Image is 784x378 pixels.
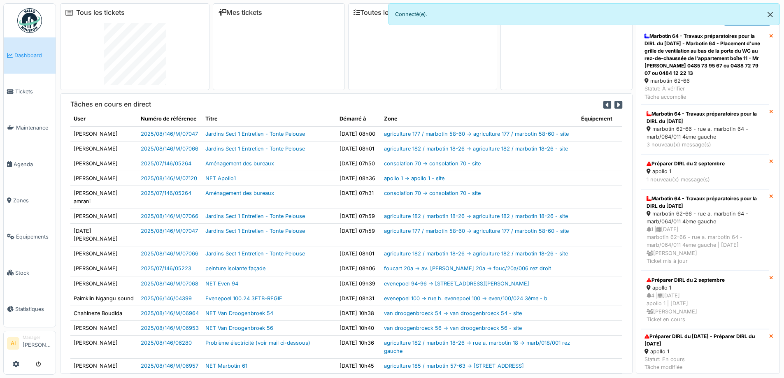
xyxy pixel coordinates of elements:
[384,160,481,167] a: consolation 70 -> consolation 70 - site
[16,233,52,241] span: Équipements
[70,141,137,156] td: [PERSON_NAME]
[578,111,622,126] th: Équipement
[70,336,137,358] td: [PERSON_NAME]
[205,325,273,331] a: NET Van Droogenbroek 56
[647,195,764,210] div: Marbotin 64 - Travaux préparatoires pour la DIRL du [DATE]
[336,126,381,141] td: [DATE] 08h00
[7,334,52,354] a: AI Manager[PERSON_NAME]
[74,116,86,122] span: translation missing: fr.shared.user
[384,190,481,196] a: consolation 70 -> consolation 70 - site
[141,281,198,287] a: 2025/08/146/M/07068
[384,295,547,301] a: evenepoel 100 -> rue h. evenepoel 100 -> even/100/024 3ème - b
[15,88,52,95] span: Tickets
[336,186,381,209] td: [DATE] 07h31
[70,156,137,171] td: [PERSON_NAME]
[336,171,381,186] td: [DATE] 08h36
[141,340,192,346] a: 2025/08/146/06280
[336,209,381,223] td: [DATE] 07h59
[384,310,522,316] a: van droogenbroeck 54 -> van droogenbroeck 54 - site
[336,276,381,291] td: [DATE] 09h39
[205,363,247,369] a: NET Marbotin 61
[384,325,522,331] a: van droogenbroeck 56 -> van droogenbroeck 56 - site
[70,186,137,209] td: [PERSON_NAME] amrani
[205,340,310,346] a: Problème électricité (voir mail ci-dessous)
[336,223,381,246] td: [DATE] 07h59
[141,175,197,181] a: 2025/08/146/M/07120
[388,3,780,25] div: Connecté(e).
[647,110,764,125] div: Marbotin 64 - Travaux préparatoires pour la DIRL du [DATE]
[17,8,42,33] img: Badge_color-CXgf-gQk.svg
[205,250,305,257] a: Jardins Sect 1 Entretien - Tonte Pelouse
[641,271,769,329] a: Préparer DIRL du 2 septembre apollo 1 4 |[DATE]apollo 1 | [DATE] [PERSON_NAME]Ticket en cours
[4,146,56,182] a: Agenda
[70,261,137,276] td: [PERSON_NAME]
[13,197,52,204] span: Zones
[70,209,137,223] td: [PERSON_NAME]
[70,223,137,246] td: [DATE][PERSON_NAME]
[384,281,529,287] a: evenepoel 94-96 -> [STREET_ADDRESS][PERSON_NAME]
[70,126,137,141] td: [PERSON_NAME]
[23,334,52,341] div: Manager
[384,131,569,137] a: agriculture 177 / marbotin 58-60 -> agriculture 177 / marbotin 58-60 - site
[70,306,137,321] td: Chahineze Boudida
[205,281,238,287] a: NET Even 94
[647,141,764,148] div: 3 nouveau(x) message(s)
[641,29,769,104] a: Marbotin 64 - Travaux préparatoires pour la DIRL du [DATE] - Marbotin 64 - Placement d'une grille...
[76,9,125,16] a: Tous les tickets
[137,111,202,126] th: Numéro de référence
[384,265,551,271] a: foucart 20a -> av. [PERSON_NAME] 20a -> fouc/20a/006 rez droit
[336,156,381,171] td: [DATE] 07h50
[4,182,56,218] a: Zones
[23,334,52,352] li: [PERSON_NAME]
[641,189,769,271] a: Marbotin 64 - Travaux préparatoires pour la DIRL du [DATE] marbotin 62-66 - rue a. marbotin 64 - ...
[70,321,137,336] td: [PERSON_NAME]
[4,291,56,327] a: Statistiques
[384,340,570,354] a: agriculture 182 / marbotin 18-26 -> rue a. marbotin 18 -> marb/018/001 rez gauche
[384,228,569,234] a: agriculture 177 / marbotin 58-60 -> agriculture 177 / marbotin 58-60 - site
[70,291,137,306] td: Paimklin Ngangu sound
[7,337,19,350] li: AI
[141,250,198,257] a: 2025/08/146/M/07066
[205,190,274,196] a: Aménagement des bureaux
[647,225,764,265] div: 1 | [DATE] marbotin 62-66 - rue a. marbotin 64 - marb/064/011 4ème gauche | [DATE] [PERSON_NAME] ...
[384,213,568,219] a: agriculture 182 / marbotin 18-26 -> agriculture 182 / marbotin 18-26 - site
[141,131,198,137] a: 2025/08/146/M/07047
[647,125,764,141] div: marbotin 62-66 - rue a. marbotin 64 - marb/064/011 4ème gauche
[16,124,52,132] span: Maintenance
[141,213,198,219] a: 2025/08/146/M/07066
[141,325,199,331] a: 2025/08/146/M/06953
[141,310,199,316] a: 2025/08/146/M/06964
[15,305,52,313] span: Statistiques
[141,160,191,167] a: 2025/07/146/05264
[4,74,56,110] a: Tickets
[647,176,764,183] div: 1 nouveau(x) message(s)
[205,146,305,152] a: Jardins Sect 1 Entretien - Tonte Pelouse
[644,348,766,355] div: apollo 1
[647,160,764,167] div: Préparer DIRL du 2 septembre
[141,190,191,196] a: 2025/07/146/05264
[647,210,764,225] div: marbotin 62-66 - rue a. marbotin 64 - marb/064/011 4ème gauche
[336,246,381,261] td: [DATE] 08h01
[647,276,764,284] div: Préparer DIRL du 2 septembre
[4,218,56,255] a: Équipements
[4,110,56,146] a: Maintenance
[70,276,137,291] td: [PERSON_NAME]
[141,295,192,301] a: 2025/06/146/04399
[205,295,282,301] a: Evenepoel 100.24 3ETB-REGIE
[641,154,769,189] a: Préparer DIRL du 2 septembre apollo 1 1 nouveau(x) message(s)
[4,255,56,291] a: Stock
[202,111,336,126] th: Titre
[205,228,305,234] a: Jardins Sect 1 Entretien - Tonte Pelouse
[644,32,766,77] div: Marbotin 64 - Travaux préparatoires pour la DIRL du [DATE] - Marbotin 64 - Placement d'une grille...
[354,9,415,16] a: Toutes les tâches
[70,171,137,186] td: [PERSON_NAME]
[336,291,381,306] td: [DATE] 08h31
[205,160,274,167] a: Aménagement des bureaux
[141,265,191,271] a: 2025/07/146/05223
[644,85,766,100] div: Statut: À vérifier Tâche accomplie
[644,333,766,348] div: Préparer DIRL du [DATE] - Préparer DIRL du [DATE]
[336,141,381,156] td: [DATE] 08h01
[205,310,273,316] a: NET Van Droogenbroek 54
[141,228,198,234] a: 2025/08/146/M/07047
[336,336,381,358] td: [DATE] 10h36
